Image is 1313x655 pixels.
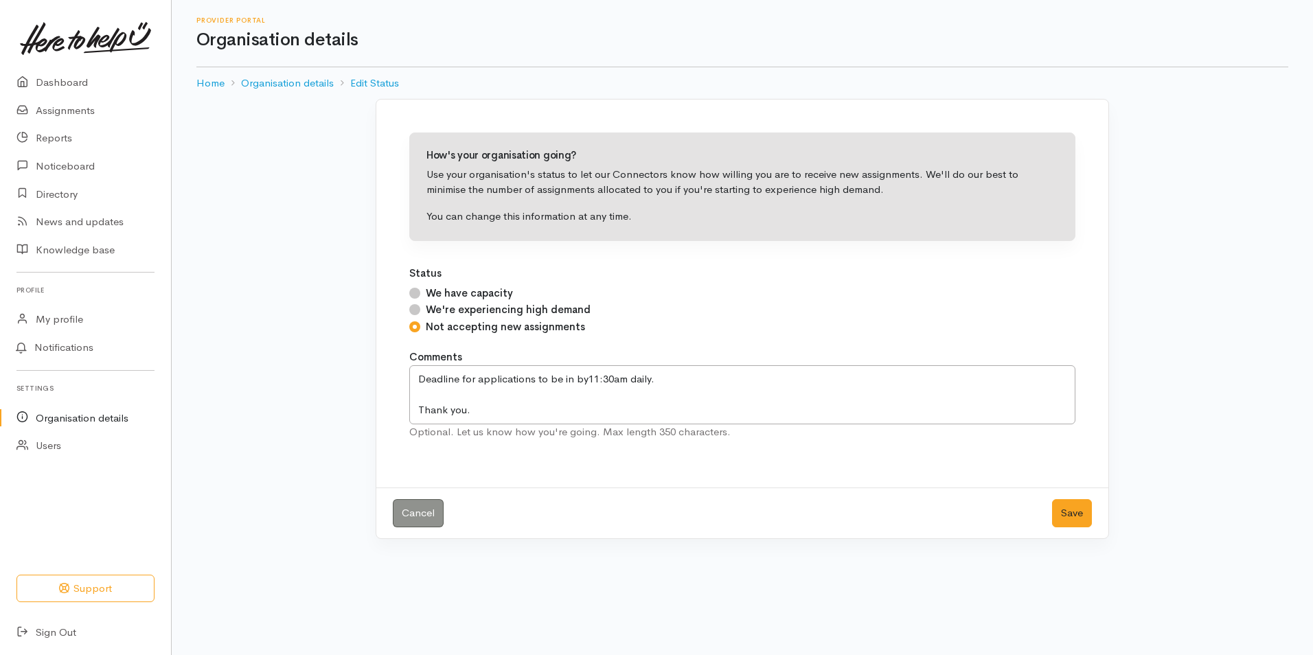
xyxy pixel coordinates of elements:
[16,575,155,603] button: Support
[426,302,591,318] label: We're experiencing high demand
[16,379,155,398] h6: Settings
[16,281,155,299] h6: Profile
[350,76,399,91] a: Edit Status
[1052,499,1092,527] button: Save
[409,365,1075,424] textarea: Deadline for applications to be in by11:30am daily. Thank you.
[196,76,225,91] a: Home
[426,319,585,335] label: Not accepting new assignments
[426,167,1058,198] p: Use your organisation's status to let our Connectors know how willing you are to receive new assi...
[196,16,1288,24] h6: Provider Portal
[196,67,1288,100] nav: breadcrumb
[426,150,1058,161] h4: How's your organisation going?
[393,499,444,527] a: Cancel
[196,30,1288,50] h1: Organisation details
[409,424,1075,440] div: Optional. Let us know how you're going. Max length 350 characters.
[241,76,334,91] a: Organisation details
[409,349,462,365] label: Comments
[426,286,513,301] label: We have capacity
[426,209,1058,225] p: You can change this information at any time.
[409,266,442,281] label: Status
